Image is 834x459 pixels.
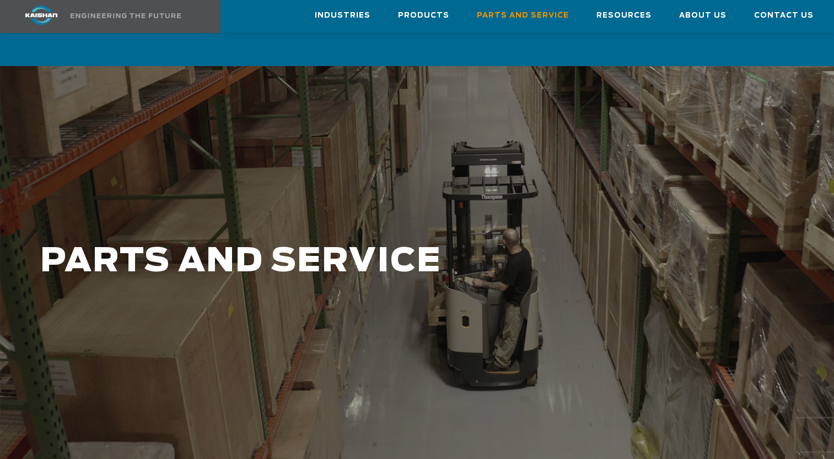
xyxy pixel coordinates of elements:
span: About Us [679,9,727,22]
span: Contact Us [754,9,814,22]
img: Engineering the future [71,13,181,18]
a: Industries [315,1,370,30]
a: About Us [679,1,727,30]
a: Products [398,1,449,30]
a: Parts and Service [477,1,569,30]
a: Resources [596,1,652,30]
h1: PARTS AND SERVICE [40,243,666,280]
span: Products [398,9,449,22]
span: Industries [315,9,370,22]
span: Parts and Service [477,9,569,22]
span: Resources [596,9,652,22]
a: Contact Us [754,1,814,30]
